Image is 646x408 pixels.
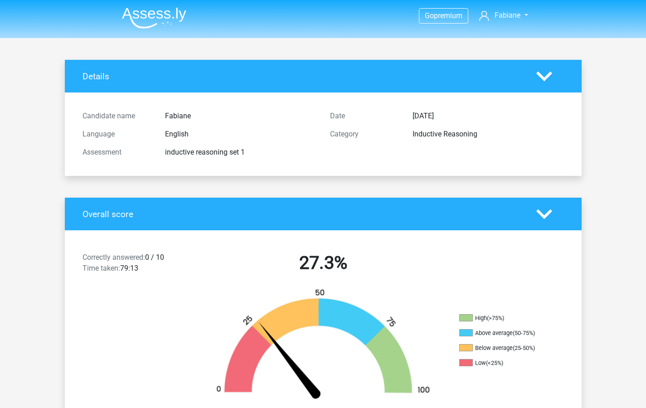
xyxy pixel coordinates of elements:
[323,111,406,121] div: Date
[406,111,571,121] div: [DATE]
[76,129,158,140] div: Language
[83,253,145,262] span: Correctly answered:
[434,11,462,20] span: premium
[122,7,186,29] img: Assessly
[83,264,120,272] span: Time taken:
[158,111,323,121] div: Fabiane
[406,129,571,140] div: Inductive Reasoning
[459,359,550,367] li: Low
[158,147,323,158] div: inductive reasoning set 1
[201,288,446,402] img: 27.06d89d8064de.png
[158,129,323,140] div: English
[419,10,468,22] a: Gopremium
[76,111,158,121] div: Candidate name
[425,11,434,20] span: Go
[486,359,503,366] div: (<25%)
[206,252,440,274] h2: 27.3%
[323,129,406,140] div: Category
[495,11,520,19] span: Fabiane
[513,330,535,336] div: (50-75%)
[459,329,550,337] li: Above average
[487,315,504,321] div: (>75%)
[513,345,535,351] div: (25-50%)
[459,344,550,352] li: Below average
[76,252,199,277] div: 0 / 10 79:13
[459,314,550,322] li: High
[83,209,523,219] h4: Overall score
[476,10,531,21] a: Fabiane
[83,71,523,82] h4: Details
[76,147,158,158] div: Assessment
